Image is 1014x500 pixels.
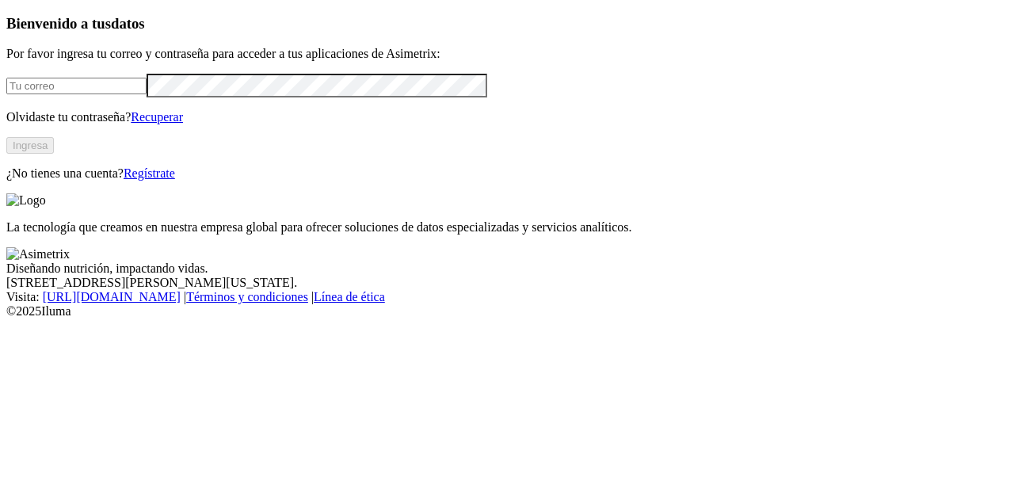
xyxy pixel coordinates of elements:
[43,290,181,303] a: [URL][DOMAIN_NAME]
[124,166,175,180] a: Regístrate
[6,304,1008,319] div: © 2025 Iluma
[131,110,183,124] a: Recuperar
[314,290,385,303] a: Línea de ética
[6,47,1008,61] p: Por favor ingresa tu correo y contraseña para acceder a tus aplicaciones de Asimetrix:
[6,261,1008,276] div: Diseñando nutrición, impactando vidas.
[6,220,1008,235] p: La tecnología que creamos en nuestra empresa global para ofrecer soluciones de datos especializad...
[6,193,46,208] img: Logo
[186,290,308,303] a: Términos y condiciones
[6,166,1008,181] p: ¿No tienes una cuenta?
[6,247,70,261] img: Asimetrix
[6,15,1008,32] h3: Bienvenido a tus
[6,276,1008,290] div: [STREET_ADDRESS][PERSON_NAME][US_STATE].
[6,78,147,94] input: Tu correo
[6,137,54,154] button: Ingresa
[6,290,1008,304] div: Visita : | |
[111,15,145,32] span: datos
[6,110,1008,124] p: Olvidaste tu contraseña?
